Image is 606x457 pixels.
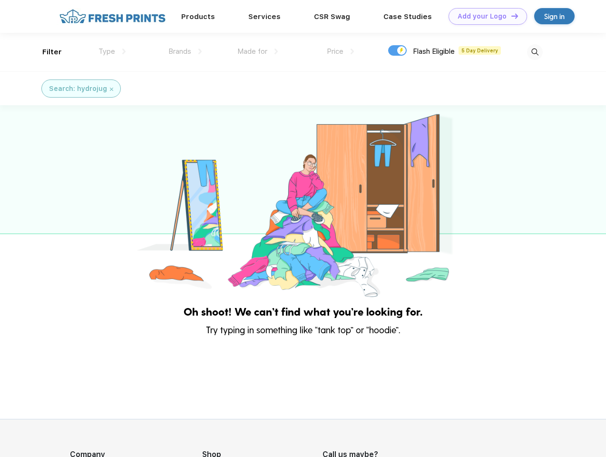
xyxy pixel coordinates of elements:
[459,46,501,55] span: 5 Day Delivery
[237,47,267,56] span: Made for
[413,47,455,56] span: Flash Eligible
[42,47,62,58] div: Filter
[49,84,107,94] div: Search: hydrojug
[110,88,113,91] img: filter_cancel.svg
[527,44,543,60] img: desktop_search.svg
[351,49,354,54] img: dropdown.png
[168,47,191,56] span: Brands
[274,49,278,54] img: dropdown.png
[57,8,168,25] img: fo%20logo%202.webp
[458,12,507,20] div: Add your Logo
[198,49,202,54] img: dropdown.png
[544,11,565,22] div: Sign in
[534,8,575,24] a: Sign in
[511,13,518,19] img: DT
[327,47,343,56] span: Price
[98,47,115,56] span: Type
[122,49,126,54] img: dropdown.png
[181,12,215,21] a: Products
